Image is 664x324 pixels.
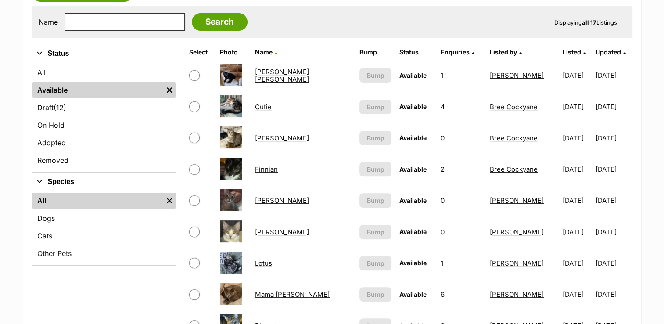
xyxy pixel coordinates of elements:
td: [DATE] [559,92,595,122]
td: [DATE] [596,123,631,153]
span: Available [399,291,427,298]
span: Available [399,228,427,235]
td: 0 [437,123,485,153]
td: 6 [437,279,485,310]
a: [PERSON_NAME] [490,290,544,299]
td: [DATE] [596,279,631,310]
a: Cats [32,228,176,244]
td: [DATE] [596,154,631,184]
a: Bree Cockyane [490,103,538,111]
td: [DATE] [596,60,631,90]
td: 4 [437,92,485,122]
a: [PERSON_NAME] [255,228,309,236]
td: 1 [437,60,485,90]
a: Removed [32,152,176,168]
a: [PERSON_NAME] [PERSON_NAME] [255,68,309,83]
a: Bree Cockyane [490,165,538,173]
a: [PERSON_NAME] [490,71,544,79]
a: Listed [563,48,586,56]
td: 1 [437,248,485,278]
a: All [32,193,163,209]
span: translation missing: en.admin.listings.index.attributes.enquiries [441,48,470,56]
span: Available [399,166,427,173]
label: Name [39,18,58,26]
span: Bump [367,133,384,143]
a: Enquiries [441,48,474,56]
span: (12) [54,102,66,113]
a: Finnian [255,165,278,173]
th: Select [186,45,215,59]
td: [DATE] [559,217,595,247]
a: Adopted [32,135,176,151]
a: Mama [PERSON_NAME] [255,290,330,299]
a: Remove filter [163,193,176,209]
span: Bump [367,227,384,237]
a: Cutie [255,103,272,111]
span: Available [399,134,427,141]
td: [DATE] [559,279,595,310]
span: Bump [367,290,384,299]
a: Updated [596,48,626,56]
a: Listed by [490,48,522,56]
td: [DATE] [559,248,595,278]
span: Bump [367,71,384,80]
span: Bump [367,196,384,205]
a: All [32,65,176,80]
th: Photo [216,45,251,59]
th: Status [396,45,436,59]
span: Listed by [490,48,517,56]
span: Bump [367,165,384,174]
th: Bump [356,45,395,59]
button: Species [32,176,176,187]
button: Status [32,48,176,59]
span: Bump [367,102,384,112]
a: Draft [32,100,176,115]
button: Bump [359,131,392,145]
button: Bump [359,287,392,302]
button: Bump [359,100,392,114]
span: Available [399,72,427,79]
button: Bump [359,193,392,208]
input: Search [192,13,248,31]
td: 0 [437,185,485,216]
span: Available [399,259,427,266]
div: Species [32,191,176,265]
td: [DATE] [596,185,631,216]
td: [DATE] [559,185,595,216]
a: Bree Cockyane [490,134,538,142]
a: [PERSON_NAME] [255,196,309,205]
span: Updated [596,48,621,56]
a: [PERSON_NAME] [490,228,544,236]
td: [DATE] [559,123,595,153]
td: 0 [437,217,485,247]
strong: all 17 [582,19,596,26]
a: [PERSON_NAME] [255,134,309,142]
a: On Hold [32,117,176,133]
a: Name [255,48,277,56]
td: [DATE] [596,92,631,122]
td: [DATE] [596,217,631,247]
button: Bump [359,68,392,83]
a: [PERSON_NAME] [490,196,544,205]
span: Available [399,103,427,110]
a: [PERSON_NAME] [490,259,544,267]
a: Dogs [32,210,176,226]
span: Bump [367,259,384,268]
button: Bump [359,256,392,270]
span: Name [255,48,273,56]
div: Status [32,63,176,172]
td: [DATE] [559,154,595,184]
span: Available [399,197,427,204]
a: Other Pets [32,245,176,261]
button: Bump [359,162,392,176]
button: Bump [359,225,392,239]
span: Listed [563,48,581,56]
td: 2 [437,154,485,184]
td: [DATE] [596,248,631,278]
span: Displaying Listings [554,19,617,26]
td: [DATE] [559,60,595,90]
a: Lotus [255,259,272,267]
a: Remove filter [163,82,176,98]
a: Available [32,82,163,98]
